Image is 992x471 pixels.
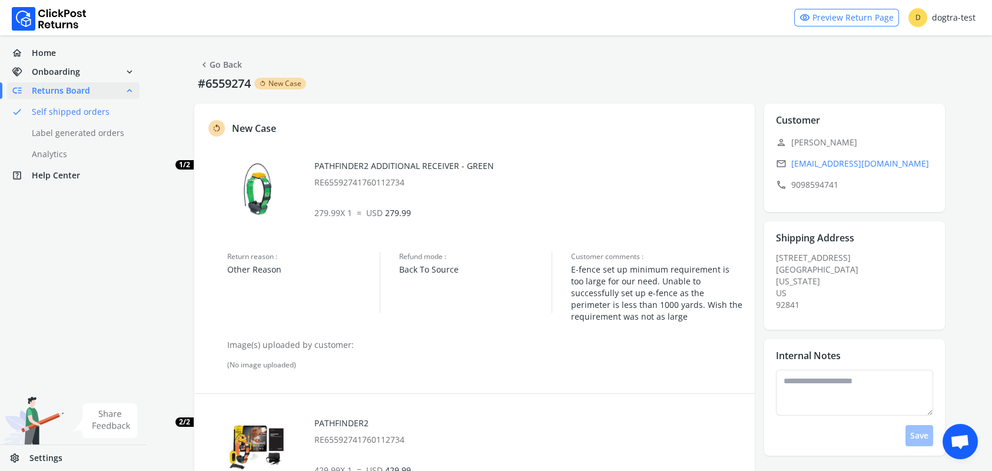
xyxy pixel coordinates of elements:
span: Back To Source [399,264,552,276]
span: rotate_left [259,79,266,88]
div: [GEOGRAPHIC_DATA] [776,264,940,276]
p: Image(s) uploaded by customer: [227,339,743,351]
span: home [12,45,32,61]
span: D [908,8,927,27]
span: Other Reason [227,264,380,276]
span: person [776,134,787,151]
span: low_priority [12,82,32,99]
p: Shipping Address [776,231,854,245]
a: help_centerHelp Center [7,167,140,184]
span: expand_less [124,82,135,99]
span: Return reason : [227,252,380,261]
p: 279.99 X 1 [314,207,743,219]
span: settings [9,450,29,466]
img: share feedback [74,403,138,438]
span: 2/2 [175,417,194,427]
span: done [12,104,22,120]
div: US [776,287,940,299]
img: row_image [227,160,286,219]
div: [US_STATE] [776,276,940,287]
span: 1/2 [175,160,194,170]
div: Open chat [943,424,978,459]
img: Logo [12,7,87,31]
p: 9098594741 [776,177,940,193]
span: = [357,207,361,218]
span: Customer comments : [571,252,743,261]
p: #6559274 [194,75,254,92]
span: Settings [29,452,62,464]
span: visibility [799,9,810,26]
div: dogtra-test [908,8,976,27]
div: PATHFINDER2 ADDITIONAL RECEIVER - GREEN [314,160,743,188]
p: Internal Notes [776,349,841,363]
span: email [776,155,787,172]
span: rotate_left [212,121,221,135]
div: (No image uploaded) [227,360,743,370]
button: Save [905,425,933,446]
p: [PERSON_NAME] [776,134,940,151]
span: handshake [12,64,32,80]
span: chevron_left [199,57,210,73]
span: Home [32,47,56,59]
p: New Case [232,121,276,135]
a: doneSelf shipped orders [7,104,154,120]
span: E-fence set up minimum requirement is too large for our need. Unable to successfully set up e-fen... [571,264,743,323]
span: USD [366,207,383,218]
span: call [776,177,787,193]
a: Go Back [199,57,242,73]
span: expand_more [124,64,135,80]
button: chevron_leftGo Back [194,54,247,75]
a: email[EMAIL_ADDRESS][DOMAIN_NAME] [776,155,940,172]
span: Help Center [32,170,80,181]
a: Analytics [7,146,154,162]
p: RE65592741760112734 [314,177,743,188]
div: 92841 [776,299,940,311]
span: 279.99 [366,207,411,218]
span: help_center [12,167,32,184]
span: Refund mode : [399,252,552,261]
a: visibilityPreview Return Page [794,9,899,26]
a: Label generated orders [7,125,154,141]
p: Customer [776,113,820,127]
div: [STREET_ADDRESS] [776,252,940,311]
a: homeHome [7,45,140,61]
span: Returns Board [32,85,90,97]
div: PATHFINDER2 [314,417,743,446]
p: RE65592741760112734 [314,434,743,446]
span: New Case [268,79,301,88]
span: Onboarding [32,66,80,78]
